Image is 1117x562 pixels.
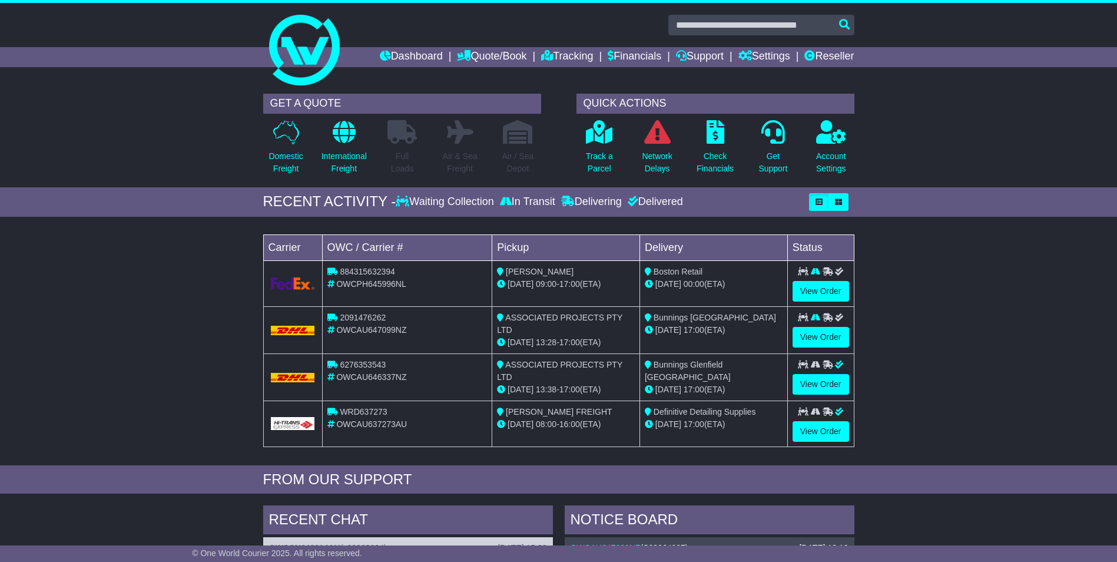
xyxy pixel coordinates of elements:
[654,267,702,276] span: Boston Retail
[684,279,704,289] span: 00:00
[559,279,580,289] span: 17:00
[684,385,704,394] span: 17:00
[787,234,854,260] td: Status
[343,543,384,553] span: s00063694
[536,419,556,429] span: 08:00
[271,417,315,430] img: GetCarrierServiceLogo
[654,313,776,322] span: Bunnings [GEOGRAPHIC_DATA]
[804,47,854,67] a: Reseller
[816,120,847,181] a: AccountSettings
[340,360,386,369] span: 6276353543
[269,543,340,553] a: OWCCN642914AU
[340,313,386,322] span: 2091476262
[336,279,406,289] span: OWCPH645996NL
[645,324,783,336] div: (ETA)
[268,120,303,181] a: DomesticFreight
[655,279,681,289] span: [DATE]
[508,279,533,289] span: [DATE]
[340,267,395,276] span: 884315632394
[387,150,417,175] p: Full Loads
[608,47,661,67] a: Financials
[645,278,783,290] div: (ETA)
[497,384,635,396] div: - (ETA)
[642,150,672,175] p: Network Delays
[263,234,322,260] td: Carrier
[655,385,681,394] span: [DATE]
[536,338,556,347] span: 13:28
[586,150,613,175] p: Track a Parcel
[655,419,681,429] span: [DATE]
[625,196,683,209] div: Delivered
[506,407,612,416] span: [PERSON_NAME] FREIGHT
[758,120,788,181] a: GetSupport
[571,543,641,553] a: OWCAU647099NZ
[497,418,635,431] div: - (ETA)
[340,407,387,416] span: WRD637273
[536,385,556,394] span: 13:38
[793,327,849,348] a: View Order
[269,150,303,175] p: Domestic Freight
[336,419,407,429] span: OWCAU637273AU
[396,196,496,209] div: Waiting Collection
[558,196,625,209] div: Delivering
[263,94,541,114] div: GET A QUOTE
[497,196,558,209] div: In Transit
[321,150,367,175] p: International Freight
[643,543,685,553] span: S00064007
[263,193,396,210] div: RECENT ACTIVITY -
[645,418,783,431] div: (ETA)
[271,277,315,290] img: GetCarrierServiceLogo
[380,47,443,67] a: Dashboard
[676,47,724,67] a: Support
[645,360,731,382] span: Bunnings Glenfield [GEOGRAPHIC_DATA]
[497,313,622,335] span: ASSOCIATED PROJECTS PTY LTD
[541,47,593,67] a: Tracking
[793,374,849,395] a: View Order
[336,325,406,335] span: OWCAU647099NZ
[654,407,756,416] span: Definitive Detailing Supplies
[508,385,533,394] span: [DATE]
[263,471,854,488] div: FROM OUR SUPPORT
[645,384,783,396] div: (ETA)
[696,120,734,181] a: CheckFinancials
[816,150,846,175] p: Account Settings
[641,120,672,181] a: NetworkDelays
[492,234,640,260] td: Pickup
[497,336,635,349] div: - (ETA)
[565,505,854,537] div: NOTICE BOARD
[508,419,533,429] span: [DATE]
[497,278,635,290] div: - (ETA)
[498,543,546,553] div: [DATE] 15:38
[508,338,533,347] span: [DATE]
[443,150,478,175] p: Air & Sea Freight
[322,234,492,260] td: OWC / Carrier #
[271,326,315,335] img: DHL.png
[271,373,315,382] img: DHL.png
[457,47,526,67] a: Quote/Book
[639,234,787,260] td: Delivery
[684,325,704,335] span: 17:00
[655,325,681,335] span: [DATE]
[559,419,580,429] span: 16:00
[571,543,848,553] div: ( )
[269,543,547,553] div: ( )
[263,505,553,537] div: RECENT CHAT
[192,548,362,558] span: © One World Courier 2025. All rights reserved.
[536,279,556,289] span: 09:00
[684,419,704,429] span: 17:00
[758,150,787,175] p: Get Support
[793,421,849,442] a: View Order
[559,385,580,394] span: 17:00
[497,360,622,382] span: ASSOCIATED PROJECTS PTY LTD
[697,150,734,175] p: Check Financials
[799,543,848,553] div: [DATE] 13:12
[738,47,790,67] a: Settings
[559,338,580,347] span: 17:00
[321,120,367,181] a: InternationalFreight
[585,120,614,181] a: Track aParcel
[502,150,534,175] p: Air / Sea Depot
[506,267,574,276] span: [PERSON_NAME]
[576,94,854,114] div: QUICK ACTIONS
[336,372,406,382] span: OWCAU646337NZ
[793,281,849,302] a: View Order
